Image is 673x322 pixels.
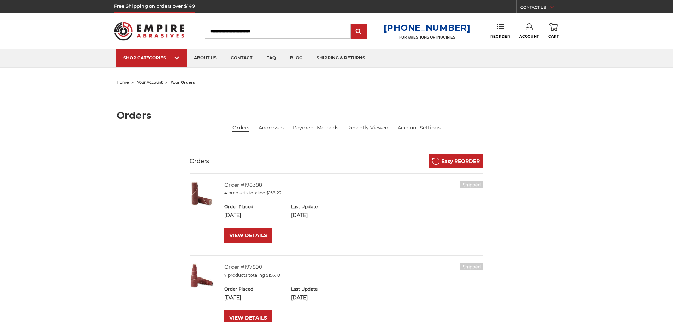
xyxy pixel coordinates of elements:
a: VIEW DETAILS [224,228,272,243]
a: Order #198388 [224,182,262,188]
a: Addresses [259,124,284,131]
h6: Order Placed [224,204,283,210]
a: your account [137,80,163,85]
span: your orders [171,80,195,85]
span: Account [519,34,539,39]
a: faq [259,49,283,67]
span: Reorder [490,34,510,39]
a: Cart [548,23,559,39]
a: shipping & returns [309,49,372,67]
p: 4 products totaling $158.22 [224,190,483,196]
a: [PHONE_NUMBER] [384,23,471,33]
input: Submit [352,24,366,39]
a: Easy REORDER [429,154,483,168]
img: Empire Abrasives [114,17,185,45]
a: blog [283,49,309,67]
h6: Shipped [460,181,483,188]
h6: Last Update [291,204,350,210]
a: about us [187,49,224,67]
span: [DATE] [224,212,241,218]
p: 7 products totaling $156.10 [224,272,483,279]
img: Cartridge Roll 1/2" x 1-1/2" x 1/8" Straight [190,181,214,206]
a: Order #197890 [224,264,262,270]
a: Recently Viewed [347,124,388,131]
span: [DATE] [224,294,241,301]
a: Reorder [490,23,510,39]
a: home [117,80,129,85]
h6: Order Placed [224,286,283,292]
span: Cart [548,34,559,39]
li: Orders [232,124,249,132]
h6: Last Update [291,286,350,292]
span: [DATE] [291,212,308,218]
h1: Orders [117,111,557,120]
a: contact [224,49,259,67]
h3: Orders [190,157,209,165]
a: Payment Methods [293,124,338,131]
a: Account Settings [397,124,441,131]
p: FOR QUESTIONS OR INQUIRIES [384,35,471,40]
div: SHOP CATEGORIES [123,55,180,60]
h6: Shipped [460,263,483,270]
span: [DATE] [291,294,308,301]
img: Cartridge Roll 3/8" x 1-1/2" x 1/8" Full Tapered [190,263,214,288]
a: CONTACT US [520,4,559,13]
